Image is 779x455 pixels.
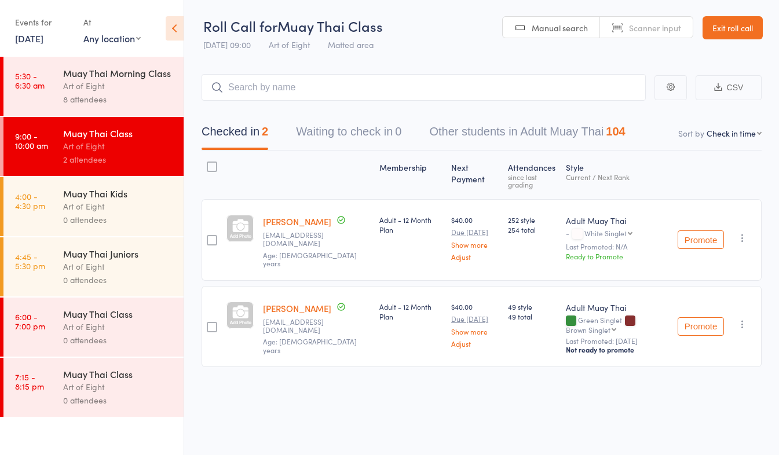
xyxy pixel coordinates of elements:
[447,156,503,194] div: Next Payment
[63,260,174,273] div: Art of Eight
[63,307,174,320] div: Muay Thai Class
[696,75,762,100] button: CSV
[63,79,174,93] div: Art of Eight
[269,39,310,50] span: Art of Eight
[263,302,331,314] a: [PERSON_NAME]
[296,119,401,150] button: Waiting to check in0
[503,156,561,194] div: Atten­dances
[707,127,756,139] div: Check in time
[508,302,556,311] span: 49 style
[328,39,374,50] span: Matted area
[566,326,610,333] div: Brown Singlet
[203,16,277,35] span: Roll Call for
[508,225,556,234] span: 254 total
[263,250,357,268] span: Age: [DEMOGRAPHIC_DATA] years
[451,328,499,335] a: Show more
[15,192,45,210] time: 4:00 - 4:30 pm
[3,237,184,296] a: 4:45 -5:30 pmMuay Thai JuniorsArt of Eight0 attendees
[263,231,370,248] small: d_wise04@outlook.com
[451,302,499,347] div: $40.00
[277,16,383,35] span: Muay Thai Class
[263,336,357,354] span: Age: [DEMOGRAPHIC_DATA] years
[584,229,627,237] div: White Singlet
[566,345,668,354] div: Not ready to promote
[15,71,45,90] time: 5:30 - 6:30 am
[202,74,646,101] input: Search by name
[15,252,45,270] time: 4:45 - 5:30 pm
[263,318,370,335] small: Bricey093@hotmail.com
[566,337,668,345] small: Last Promoted: [DATE]
[566,316,668,333] div: Green Singlet
[3,177,184,236] a: 4:00 -4:30 pmMuay Thai KidsArt of Eight0 attendees
[63,273,174,287] div: 0 attendees
[3,298,184,357] a: 6:00 -7:00 pmMuay Thai ClassArt of Eight0 attendees
[203,39,251,50] span: [DATE] 09:00
[508,173,556,188] div: since last grading
[508,311,556,321] span: 49 total
[262,125,268,138] div: 2
[379,302,442,321] div: Adult - 12 Month Plan
[3,57,184,116] a: 5:30 -6:30 amMuay Thai Morning ClassArt of Eight8 attendees
[63,187,174,200] div: Muay Thai Kids
[3,358,184,417] a: 7:15 -8:15 pmMuay Thai ClassArt of Eight0 attendees
[451,315,499,323] small: Due [DATE]
[63,320,174,333] div: Art of Eight
[63,67,174,79] div: Muay Thai Morning Class
[451,215,499,260] div: $40.00
[678,230,724,249] button: Promote
[63,333,174,347] div: 0 attendees
[678,317,724,336] button: Promote
[532,22,588,34] span: Manual search
[63,213,174,226] div: 0 attendees
[566,229,668,239] div: -
[63,380,174,394] div: Art of Eight
[63,93,174,106] div: 8 attendees
[566,243,668,251] small: Last Promoted: N/A
[379,215,442,234] div: Adult - 12 Month Plan
[202,119,268,150] button: Checked in2
[63,153,174,166] div: 2 attendees
[451,253,499,260] a: Adjust
[703,16,763,39] a: Exit roll call
[15,13,72,32] div: Events for
[606,125,625,138] div: 104
[63,127,174,140] div: Muay Thai Class
[375,156,447,194] div: Membership
[566,302,668,313] div: Adult Muay Thai
[15,372,44,391] time: 7:15 - 8:15 pm
[451,340,499,347] a: Adjust
[429,119,625,150] button: Other students in Adult Muay Thai104
[83,13,141,32] div: At
[15,32,43,45] a: [DATE]
[629,22,681,34] span: Scanner input
[678,127,704,139] label: Sort by
[561,156,673,194] div: Style
[63,394,174,407] div: 0 attendees
[15,312,45,331] time: 6:00 - 7:00 pm
[395,125,401,138] div: 0
[15,131,48,150] time: 9:00 - 10:00 am
[566,173,668,181] div: Current / Next Rank
[263,215,331,227] a: [PERSON_NAME]
[566,251,668,261] div: Ready to Promote
[566,215,668,226] div: Adult Muay Thai
[3,117,184,176] a: 9:00 -10:00 amMuay Thai ClassArt of Eight2 attendees
[508,215,556,225] span: 252 style
[63,247,174,260] div: Muay Thai Juniors
[451,241,499,248] a: Show more
[63,200,174,213] div: Art of Eight
[63,140,174,153] div: Art of Eight
[451,228,499,236] small: Due [DATE]
[83,32,141,45] div: Any location
[63,368,174,380] div: Muay Thai Class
